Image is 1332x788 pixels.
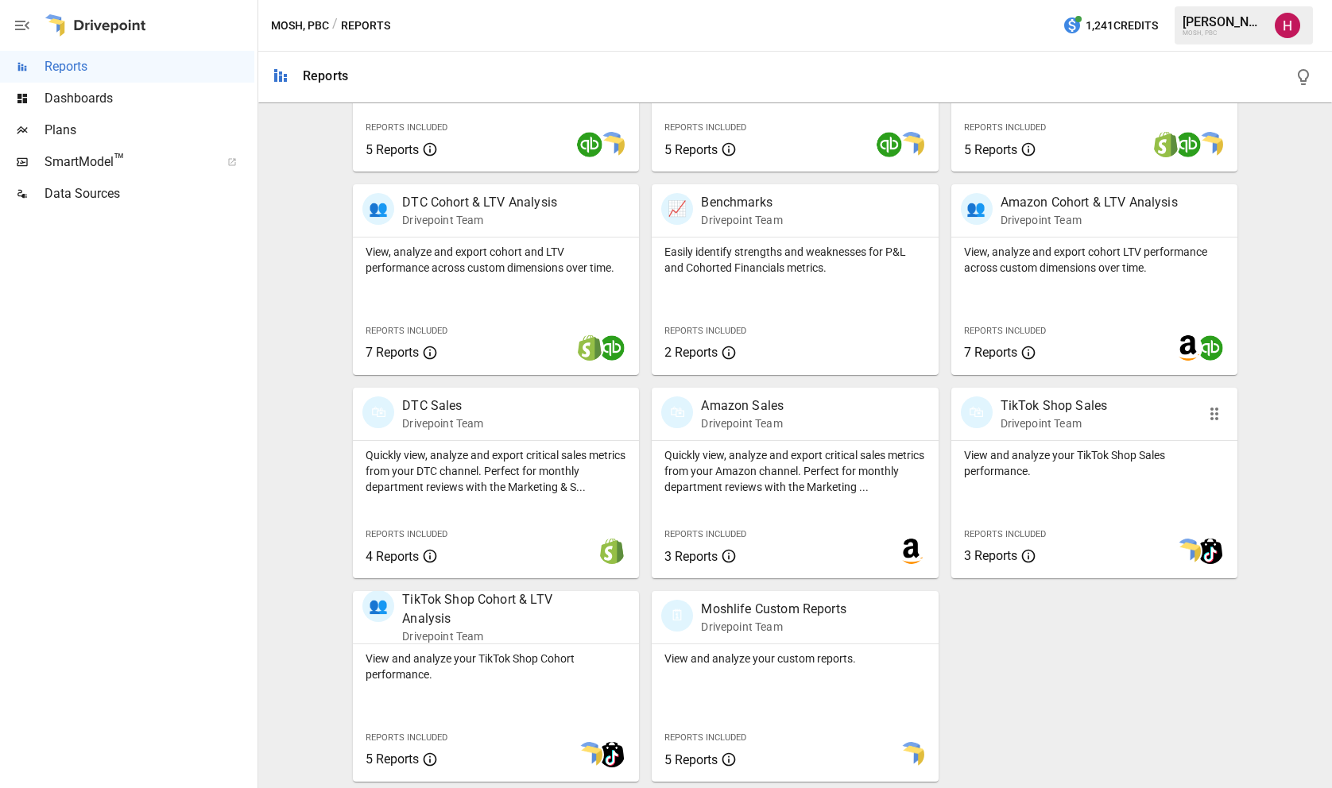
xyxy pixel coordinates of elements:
img: smart model [899,132,924,157]
p: Quickly view, analyze and export critical sales metrics from your DTC channel. Perfect for monthl... [366,447,626,495]
img: smart model [577,742,602,767]
span: 5 Reports [366,751,419,767]
p: Drivepoint Team [701,619,846,635]
img: tiktok [1198,539,1223,564]
span: Reports [45,57,254,76]
span: Reports Included [366,122,447,133]
div: 👥 [961,193,993,225]
button: 1,241Credits [1056,11,1164,41]
span: Data Sources [45,184,254,203]
img: shopify [577,335,602,361]
div: 🛍 [961,396,993,428]
img: tiktok [599,742,625,767]
p: View and analyze your TikTok Shop Sales performance. [964,447,1225,479]
span: Dashboards [45,89,254,108]
span: 3 Reports [664,549,718,564]
span: 2 Reports [664,345,718,360]
p: Drivepoint Team [1001,415,1108,431]
img: smart model [599,132,625,157]
span: Reports Included [964,529,1046,539]
span: Reports Included [366,732,447,743]
div: / [332,16,338,36]
img: quickbooks [599,335,625,361]
span: 5 Reports [964,142,1017,157]
p: TikTok Shop Sales [1001,396,1108,415]
img: quickbooks [877,132,902,157]
span: 5 Reports [664,752,718,767]
p: View, analyze and export cohort LTV performance across custom dimensions over time. [964,244,1225,276]
div: 👥 [362,590,394,622]
span: 5 Reports [366,142,419,157]
p: Benchmarks [701,193,782,212]
div: 🛍 [362,396,394,428]
p: Drivepoint Team [1001,212,1178,228]
p: TikTok Shop Cohort & LTV Analysis [402,590,585,628]
p: DTC Sales [402,396,483,415]
p: DTC Cohort & LTV Analysis [402,193,557,212]
span: 3 Reports [964,548,1017,563]
span: 7 Reports [366,345,419,360]
span: 1,241 Credits [1086,16,1158,36]
span: SmartModel [45,153,210,172]
img: amazon [899,539,924,564]
p: View and analyze your TikTok Shop Cohort performance. [366,651,626,682]
p: Drivepoint Team [402,212,557,228]
span: Reports Included [664,732,746,743]
span: 7 Reports [964,345,1017,360]
button: MOSH, PBC [271,16,329,36]
p: Easily identify strengths and weaknesses for P&L and Cohorted Financials metrics. [664,244,925,276]
img: quickbooks [1198,335,1223,361]
div: 🗓 [661,600,693,632]
div: 👥 [362,193,394,225]
span: ™ [114,150,125,170]
p: Drivepoint Team [701,415,784,431]
div: 🛍 [661,396,693,428]
p: Moshlife Custom Reports [701,600,846,619]
span: Reports Included [964,326,1046,336]
div: 📈 [661,193,693,225]
span: 4 Reports [366,549,419,564]
div: MOSH, PBC [1183,29,1265,37]
img: amazon [1175,335,1201,361]
span: Reports Included [366,529,447,539]
span: Reports Included [964,122,1046,133]
p: Quickly view, analyze and export critical sales metrics from your Amazon channel. Perfect for mon... [664,447,925,495]
img: shopify [1153,132,1179,157]
img: quickbooks [577,132,602,157]
p: Amazon Sales [701,396,784,415]
span: Reports Included [366,326,447,336]
img: quickbooks [1175,132,1201,157]
span: Reports Included [664,122,746,133]
div: [PERSON_NAME] [1183,14,1265,29]
p: View, analyze and export cohort and LTV performance across custom dimensions over time. [366,244,626,276]
p: View and analyze your custom reports. [664,651,925,666]
p: Drivepoint Team [402,415,483,431]
span: 5 Reports [664,142,718,157]
p: Amazon Cohort & LTV Analysis [1001,193,1178,212]
button: Hayton Oei [1265,3,1310,48]
img: shopify [599,539,625,564]
img: smart model [1198,132,1223,157]
span: Plans [45,121,254,140]
span: Reports Included [664,326,746,336]
div: Reports [303,68,348,83]
p: Drivepoint Team [402,628,585,644]
p: Drivepoint Team [701,212,782,228]
img: Hayton Oei [1275,13,1300,38]
span: Reports Included [664,529,746,539]
img: smart model [899,742,924,767]
img: smart model [1175,539,1201,564]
